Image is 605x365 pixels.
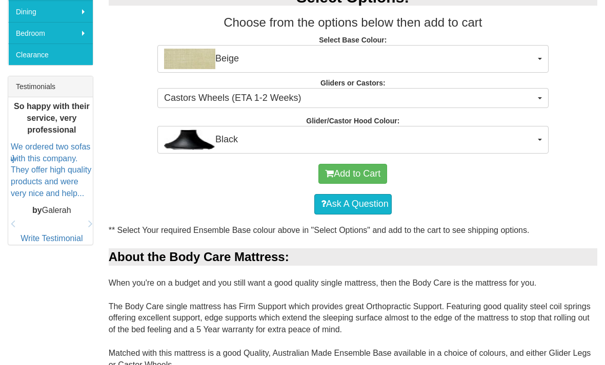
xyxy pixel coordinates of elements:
span: Beige [164,49,535,69]
img: Beige [164,49,215,69]
a: Write Testimonial [21,234,83,243]
div: About the Body Care Mattress: [109,248,597,266]
b: So happy with their service, very professional [14,102,90,134]
span: Castors Wheels (ETA 1-2 Weeks) [164,92,535,105]
strong: Gliders or Castors: [320,79,386,87]
a: We ordered two sofas with this company. They offer high quality products and were very nice and h... [11,142,91,198]
a: Dining [8,1,93,22]
strong: Select Base Colour: [319,36,387,44]
button: Add to Cart [318,164,387,184]
h3: Choose from the options below then add to cart [109,16,597,29]
a: Bedroom [8,22,93,44]
button: BeigeBeige [157,45,549,73]
div: Testimonials [8,76,93,97]
a: Ask A Question [314,194,392,214]
button: Castors Wheels (ETA 1-2 Weeks) [157,88,549,109]
b: by [32,206,42,214]
button: BlackBlack [157,126,549,154]
p: Galerah [11,205,93,217]
a: Clearance [8,44,93,65]
span: Black [164,130,535,150]
strong: Glider/Castor Hood Colour: [306,117,399,125]
img: Black [164,130,215,150]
